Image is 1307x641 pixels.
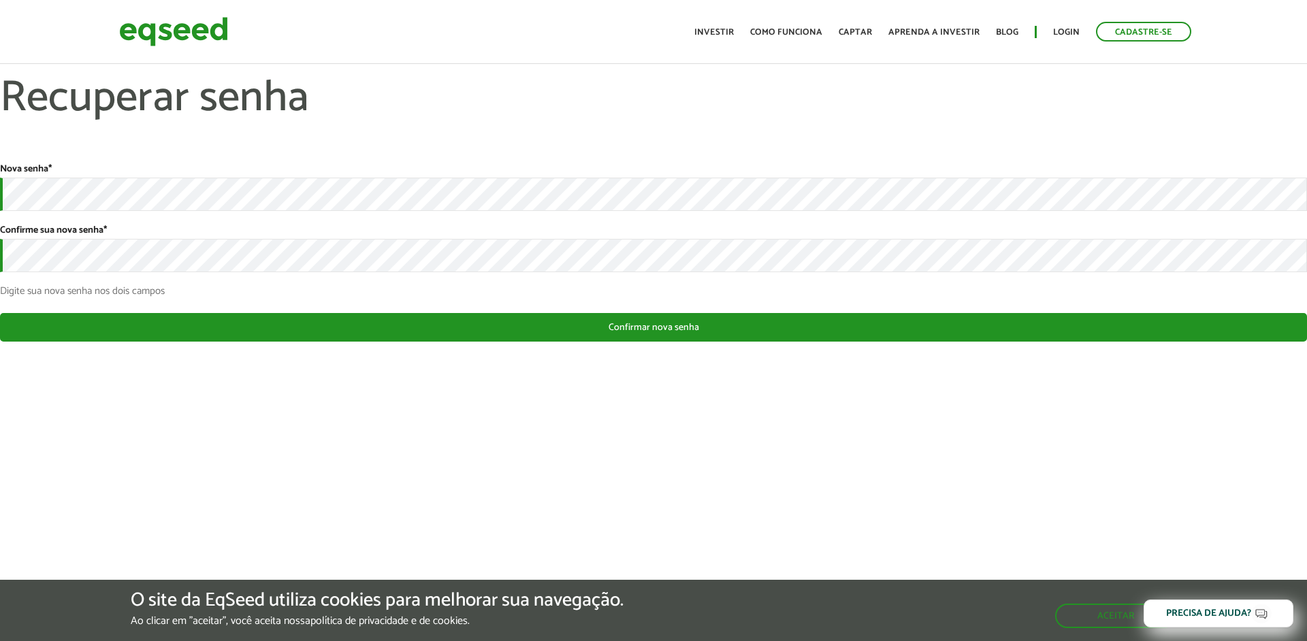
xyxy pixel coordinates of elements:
a: Como funciona [750,28,822,37]
p: Ao clicar em "aceitar", você aceita nossa . [131,614,624,627]
a: Investir [694,28,734,37]
a: Blog [996,28,1018,37]
a: política de privacidade e de cookies [310,616,468,627]
a: Captar [839,28,872,37]
span: Este campo é obrigatório. [103,223,107,238]
a: Login [1053,28,1080,37]
h5: O site da EqSeed utiliza cookies para melhorar sua navegação. [131,590,624,611]
img: EqSeed [119,14,228,50]
button: Aceitar [1055,604,1176,628]
a: Cadastre-se [1096,22,1191,42]
a: Aprenda a investir [888,28,980,37]
span: Este campo é obrigatório. [48,161,52,177]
